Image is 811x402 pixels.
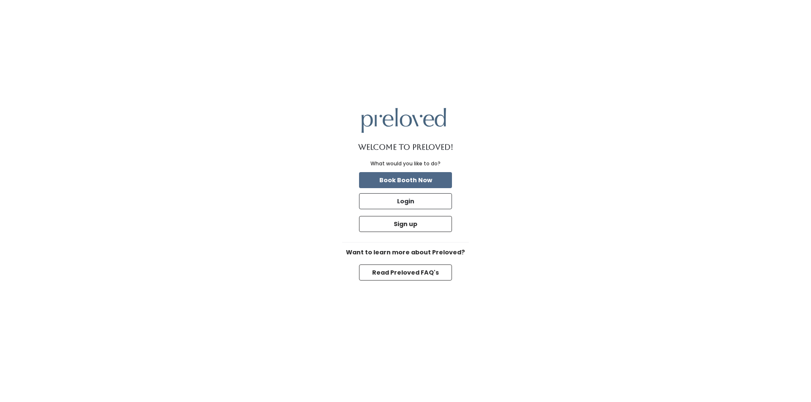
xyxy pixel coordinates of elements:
[359,172,452,188] button: Book Booth Now
[370,160,441,167] div: What would you like to do?
[359,216,452,232] button: Sign up
[357,192,454,211] a: Login
[359,264,452,281] button: Read Preloved FAQ's
[357,214,454,234] a: Sign up
[362,108,446,133] img: preloved logo
[359,193,452,209] button: Login
[342,249,469,256] h6: Want to learn more about Preloved?
[358,143,453,151] h1: Welcome to Preloved!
